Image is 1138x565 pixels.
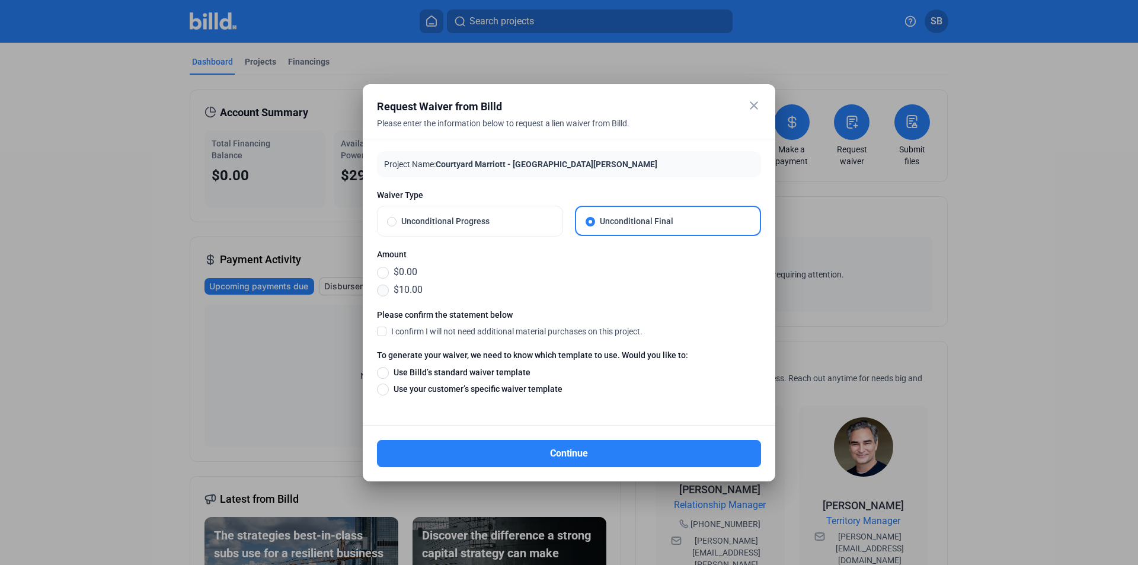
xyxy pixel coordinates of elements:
[389,265,417,279] span: $0.00
[377,98,731,115] div: Request Waiver from Billd
[377,309,642,321] mat-label: Please confirm the statement below
[389,383,562,395] span: Use your customer’s specific waiver template
[377,117,731,143] div: Please enter the information below to request a lien waiver from Billd.
[389,283,423,297] span: $10.00
[747,98,761,113] mat-icon: close
[397,215,553,227] span: Unconditional Progress
[377,248,761,265] label: Amount
[377,440,761,467] button: Continue
[377,189,761,201] span: Waiver Type
[595,215,750,227] span: Unconditional Final
[377,349,761,366] label: To generate your waiver, we need to know which template to use. Would you like to:
[391,325,642,337] span: I confirm I will not need additional material purchases on this project.
[384,159,436,169] span: Project Name:
[389,366,530,378] span: Use Billd’s standard waiver template
[436,159,657,169] span: Courtyard Marriott - [GEOGRAPHIC_DATA][PERSON_NAME]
